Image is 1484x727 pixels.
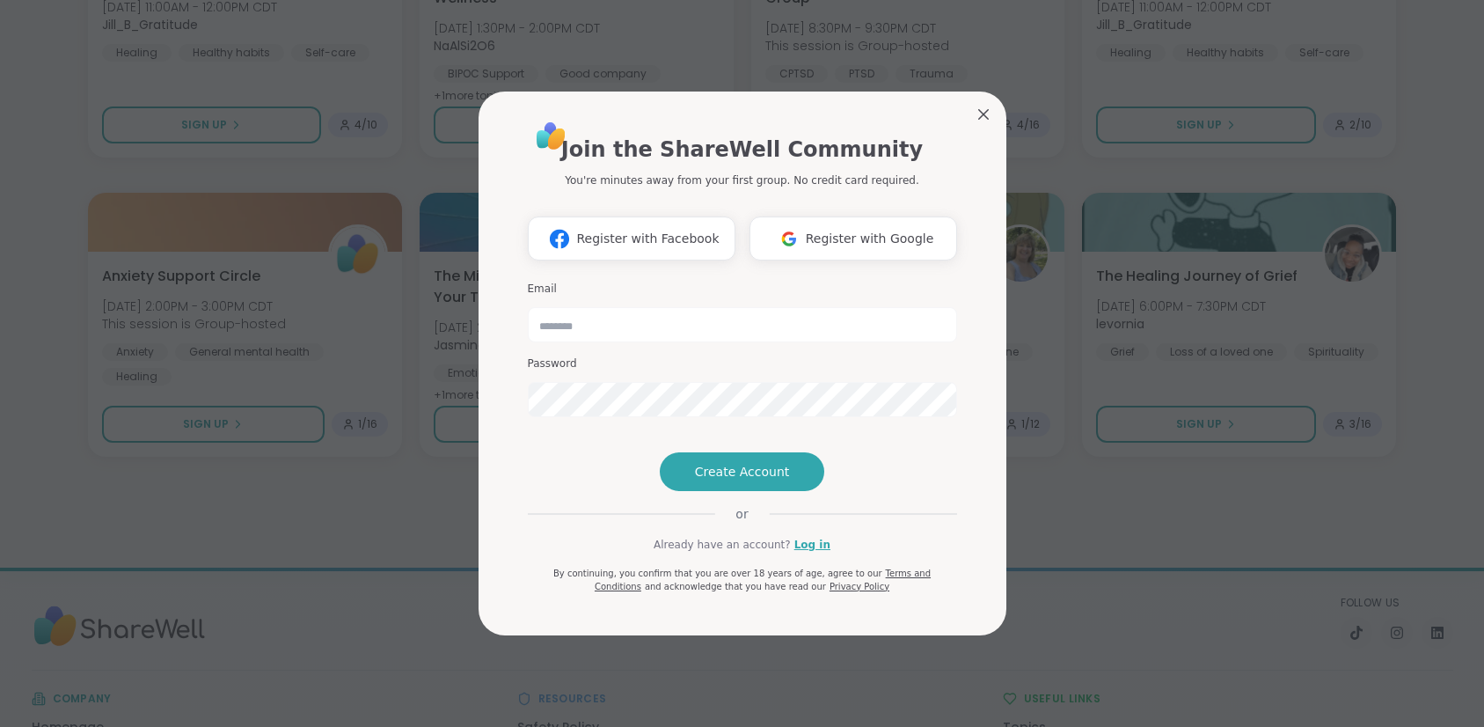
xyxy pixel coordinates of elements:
[565,173,918,188] p: You're minutes away from your first group. No credit card required.
[576,230,719,248] span: Register with Facebook
[531,116,571,156] img: ShareWell Logo
[553,569,882,578] span: By continuing, you confirm that you are over 18 years of age, agree to our
[806,230,934,248] span: Register with Google
[645,582,826,591] span: and acknowledge that you have read our
[528,217,735,261] button: Register with Facebook
[543,223,576,255] img: ShareWell Logomark
[660,452,825,491] button: Create Account
[695,463,790,481] span: Create Account
[595,569,931,591] a: Terms and Conditions
[654,537,791,553] span: Already have an account?
[528,356,957,371] h3: Password
[830,582,889,591] a: Privacy Policy
[714,505,769,523] span: or
[528,282,957,297] h3: Email
[794,537,830,553] a: Log in
[561,134,923,165] h1: Join the ShareWell Community
[749,217,957,261] button: Register with Google
[772,223,806,255] img: ShareWell Logomark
